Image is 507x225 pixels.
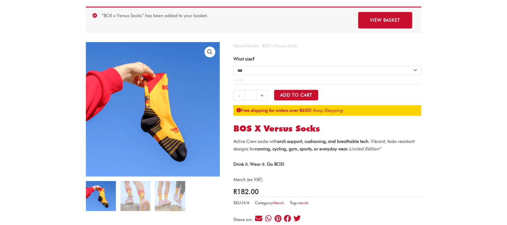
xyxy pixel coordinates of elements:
div: Share on facebook [284,214,292,223]
h1: BOS x Versus Socks [233,124,421,134]
a: View basket [358,12,412,29]
bdi: 182.00 [233,187,259,196]
div: Share on: [233,217,255,222]
a: View full-screen image gallery [205,47,215,57]
a: Keep Shopping [313,108,343,113]
img: bos x versus socks [155,181,185,211]
span: Active Crew socks with . Vibrant, fade-resistant designs for . [233,139,415,152]
a: Home [233,43,244,48]
div: “BOS x Versus Socks” has been added to your basket. [86,7,421,33]
button: Add to Cart [274,90,318,100]
img: bos x versus socks [120,181,150,211]
p: Merch (ex VAT) [233,176,421,183]
strong: Free shipping for orders over R650! [236,108,311,113]
img: bos x versus socks [86,42,220,177]
strong: arch support, cushioning, and breathable tech [277,139,369,144]
a: Clear options [233,78,243,82]
div: Share on email [255,214,263,223]
a: Merch [246,43,258,48]
div: Share on twitter [293,214,301,223]
strong: Drink it. Wear it. Go BOS! [233,162,284,167]
span: R [233,187,237,196]
div: Share on pinterest [274,214,282,223]
span: SKU: [233,199,249,207]
img: bos x versus socks [86,181,116,211]
input: Product quantity [245,90,257,101]
strong: running, cycling, gym, sports, or everyday wear [255,146,348,152]
a: merch [297,200,308,205]
span: N/A [242,200,249,205]
div: Share on whatsapp [264,214,272,223]
nav: Breadcrumb [233,42,421,50]
a: - [233,90,245,101]
a: Merch [273,200,284,205]
span: Tag: [290,199,308,207]
em: Limited Edition* [349,146,381,152]
span: Category: [255,199,284,207]
a: + [257,90,268,101]
label: What size? [233,56,255,62]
